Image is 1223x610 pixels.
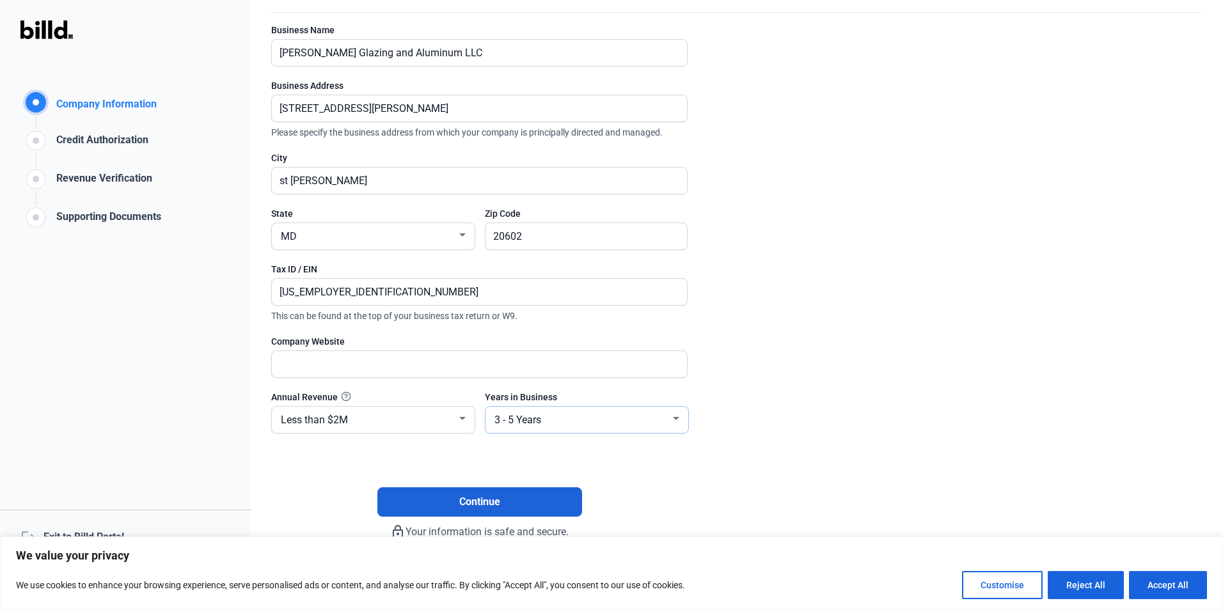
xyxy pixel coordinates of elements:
span: Please specify the business address from which your company is principally directed and managed. [271,122,688,139]
div: Revenue Verification [51,171,152,192]
img: Billd Logo [20,20,73,39]
mat-icon: lock_outline [390,524,406,540]
input: XX-XXXXXXX [272,279,673,305]
div: Supporting Documents [51,209,161,230]
mat-icon: logout [20,529,33,542]
span: 3 - 5 Years [494,414,541,426]
span: MD [281,230,297,242]
div: Your information is safe and secure. [271,517,688,540]
p: We value your privacy [16,548,1207,563]
span: This can be found at the top of your business tax return or W9. [271,306,688,322]
div: Credit Authorization [51,132,148,153]
p: We use cookies to enhance your browsing experience, serve personalised ads or content, and analys... [16,577,685,593]
button: Reject All [1048,571,1124,599]
div: Annual Revenue [271,391,474,403]
button: Customise [962,571,1043,599]
button: Continue [377,487,582,517]
div: Business Name [271,24,688,36]
div: Company Website [271,335,688,348]
div: Business Address [271,79,688,92]
span: Continue [459,494,500,510]
div: City [271,152,688,164]
button: Accept All [1129,571,1207,599]
div: State [271,207,474,220]
div: Years in Business [485,391,688,403]
div: Company Information [51,97,157,115]
span: Less than $2M [281,414,348,426]
div: Tax ID / EIN [271,263,688,276]
div: Zip Code [485,207,688,220]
